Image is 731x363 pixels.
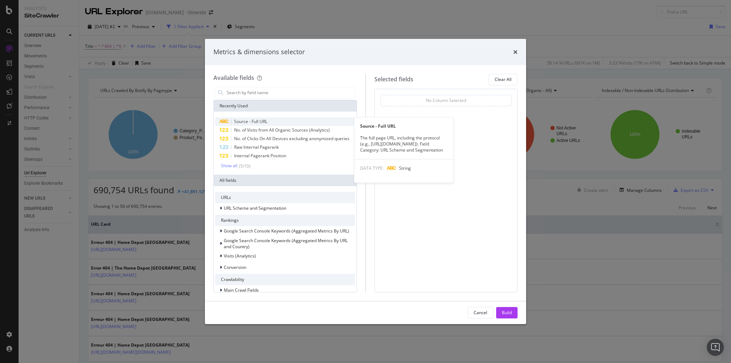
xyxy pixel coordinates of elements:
[224,253,256,259] span: Visits (Analytics)
[234,153,286,159] span: Internal Pagerank Position
[374,75,413,83] div: Selected fields
[513,47,518,57] div: times
[360,165,384,171] span: DATA TYPE:
[215,192,355,203] div: URLs
[224,205,286,211] span: URL Scheme and Segmentation
[234,127,330,133] span: No. of Visits from All Organic Sources (Analytics)
[224,287,259,293] span: Main Crawl Fields
[354,135,454,153] div: The full page URL, including the protocol (e.g., [URL][DOMAIN_NAME]). Field Category: URL Scheme ...
[474,310,487,316] div: Cancel
[215,215,355,226] div: Rankings
[213,47,305,57] div: Metrics & dimensions selector
[234,118,267,124] span: Source - Full URL
[502,310,512,316] div: Build
[226,87,355,98] input: Search by field name
[489,74,518,85] button: Clear All
[224,228,349,234] span: Google Search Console Keywords (Aggregated Metrics By URL)
[354,123,454,129] div: Source - Full URL
[707,339,724,356] div: Open Intercom Messenger
[221,163,237,168] div: Show all
[213,74,254,82] div: Available fields
[224,264,246,270] span: Conversion
[399,165,411,171] span: String
[234,136,349,142] span: No. of Clicks On All Devices excluding anonymized queries
[237,163,251,169] div: ( 5 / 10 )
[214,100,357,112] div: Recently Used
[495,76,511,82] div: Clear All
[426,97,466,103] div: No Column Selected
[205,39,526,324] div: modal
[224,237,348,250] span: Google Search Console Keywords (Aggregated Metrics By URL and Country)
[214,175,357,186] div: All fields
[234,144,279,150] span: Raw Internal Pagerank
[496,307,518,318] button: Build
[215,274,355,285] div: Crawlability
[468,307,493,318] button: Cancel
